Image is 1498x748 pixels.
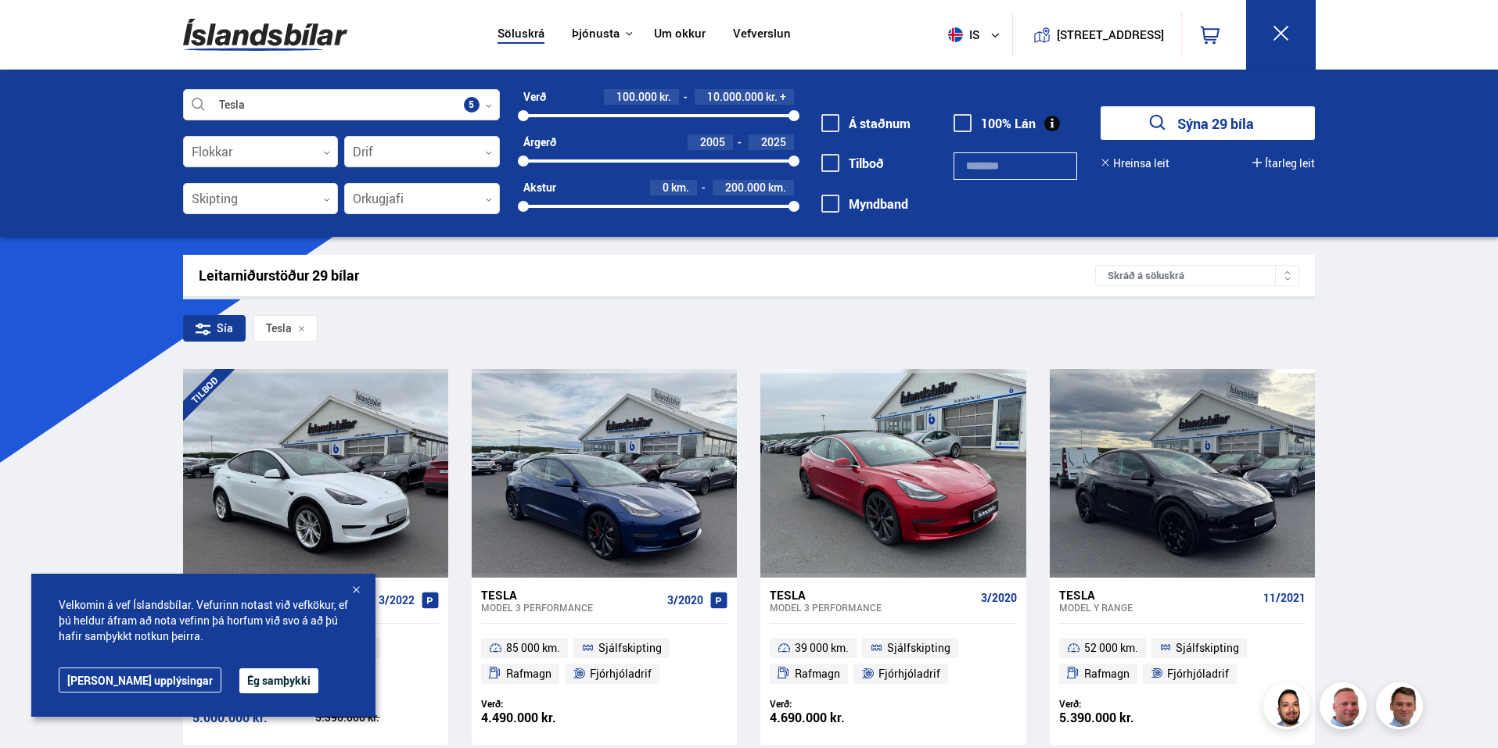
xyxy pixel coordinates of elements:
[481,711,605,725] div: 4.490.000 kr.
[1021,13,1173,57] a: [STREET_ADDRESS]
[821,197,908,211] label: Myndband
[663,180,669,195] span: 0
[1266,685,1313,732] img: nhp88E3Fdnt1Opn2.png
[1322,685,1369,732] img: siFngHWaQ9KaOqBr.png
[498,27,544,43] a: Söluskrá
[766,91,778,103] span: kr.
[760,578,1026,745] a: Tesla Model 3 PERFORMANCE 3/2020 39 000 km. Sjálfskipting Rafmagn Fjórhjóladrif Verð: 4.690.000 kr.
[481,602,661,613] div: Model 3 PERFORMANCE
[481,588,661,602] div: Tesla
[821,156,884,170] label: Tilboð
[590,664,652,683] span: Fjórhjóladrif
[821,116,911,131] label: Á staðnum
[616,89,657,104] span: 100.000
[981,592,1017,604] span: 3/2020
[948,27,963,42] img: svg+xml;base64,PHN2ZyB4bWxucz0iaHR0cDovL3d3dy53My5vcmcvMjAwMC9zdmciIHdpZHRoPSI1MTIiIGhlaWdodD0iNT...
[1101,106,1315,140] button: Sýna 29 bíla
[1059,602,1257,613] div: Model Y RANGE
[954,116,1036,131] label: 100% Lán
[733,27,791,43] a: Vefverslun
[878,664,940,683] span: Fjórhjóladrif
[1063,28,1159,41] button: [STREET_ADDRESS]
[780,91,786,103] span: +
[572,27,620,41] button: Þjónusta
[1167,664,1229,683] span: Fjórhjóladrif
[1059,711,1183,725] div: 5.390.000 kr.
[1263,592,1306,604] span: 11/2021
[887,639,950,657] span: Sjálfskipting
[598,639,662,657] span: Sjálfskipting
[725,180,766,195] span: 200.000
[1378,685,1425,732] img: FbJEzSuNWCJXmdc-.webp
[1101,157,1169,170] button: Hreinsa leit
[481,698,605,710] div: Verð:
[768,181,786,194] span: km.
[1050,578,1315,745] a: Tesla Model Y RANGE 11/2021 52 000 km. Sjálfskipting Rafmagn Fjórhjóladrif Verð: 5.390.000 kr.
[1176,639,1239,657] span: Sjálfskipting
[523,181,556,194] div: Akstur
[315,712,439,723] div: 5.390.000 kr.
[700,134,725,149] span: 2005
[770,711,893,725] div: 4.690.000 kr.
[183,315,246,342] div: Sía
[1084,639,1138,657] span: 52 000 km.
[472,578,737,745] a: Tesla Model 3 PERFORMANCE 3/2020 85 000 km. Sjálfskipting Rafmagn Fjórhjóladrif Verð: 4.490.000 kr.
[707,89,763,104] span: 10.000.000
[59,667,221,693] a: [PERSON_NAME] upplýsingar
[379,594,415,607] span: 3/2022
[1059,588,1257,602] div: Tesla
[1059,698,1183,710] div: Verð:
[199,267,1096,284] div: Leitarniðurstöður 29 bílar
[795,664,840,683] span: Rafmagn
[761,134,786,149] span: 2025
[942,12,1012,58] button: is
[183,9,347,60] img: G0Ugv5HjCgRt.svg
[770,698,893,710] div: Verð:
[266,322,292,335] span: Tesla
[942,27,981,42] span: is
[192,711,316,725] div: 5.000.000 kr.
[671,181,689,194] span: km.
[667,594,703,607] span: 3/2020
[523,136,556,149] div: Árgerð
[770,588,974,602] div: Tesla
[506,664,551,683] span: Rafmagn
[770,602,974,613] div: Model 3 PERFORMANCE
[523,91,546,103] div: Verð
[659,91,671,103] span: kr.
[239,668,318,693] button: Ég samþykki
[654,27,706,43] a: Um okkur
[1095,265,1299,286] div: Skráð á söluskrá
[1252,157,1315,170] button: Ítarleg leit
[59,597,348,644] span: Velkomin á vef Íslandsbílar. Vefurinn notast við vefkökur, ef þú heldur áfram að nota vefinn þá h...
[795,639,849,657] span: 39 000 km.
[506,639,560,657] span: 85 000 km.
[1084,664,1130,683] span: Rafmagn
